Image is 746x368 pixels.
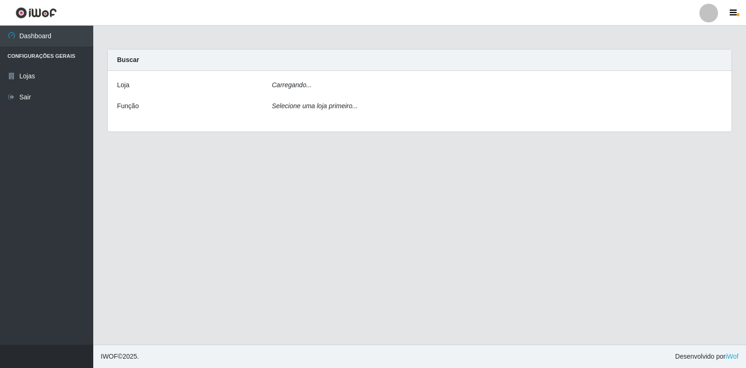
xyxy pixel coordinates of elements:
[117,80,129,90] label: Loja
[117,101,139,111] label: Função
[117,56,139,63] strong: Buscar
[272,102,358,110] i: Selecione uma loja primeiro...
[675,352,739,361] span: Desenvolvido por
[101,353,118,360] span: IWOF
[101,352,139,361] span: © 2025 .
[725,353,739,360] a: iWof
[15,7,57,19] img: CoreUI Logo
[272,81,312,89] i: Carregando...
